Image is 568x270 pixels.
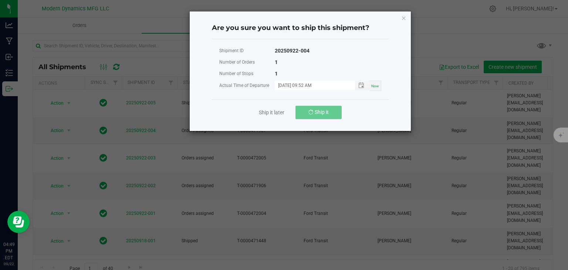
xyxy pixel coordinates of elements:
[355,81,369,90] span: Toggle popup
[275,46,310,55] div: 20250922-004
[7,211,30,233] iframe: Resource center
[315,109,329,115] span: Ship it
[259,109,284,116] a: Ship it later
[275,81,347,90] input: MM/dd/yyyy HH:MM a
[295,106,342,119] button: Ship it
[219,69,275,78] div: Number of Stops
[275,69,278,78] div: 1
[371,84,379,88] span: Now
[275,58,278,67] div: 1
[219,81,275,90] div: Actual Time of Departure
[401,13,406,22] button: Close
[212,23,389,33] h4: Are you sure you want to ship this shipment?
[219,46,275,55] div: Shipment ID
[219,58,275,67] div: Number of Orders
